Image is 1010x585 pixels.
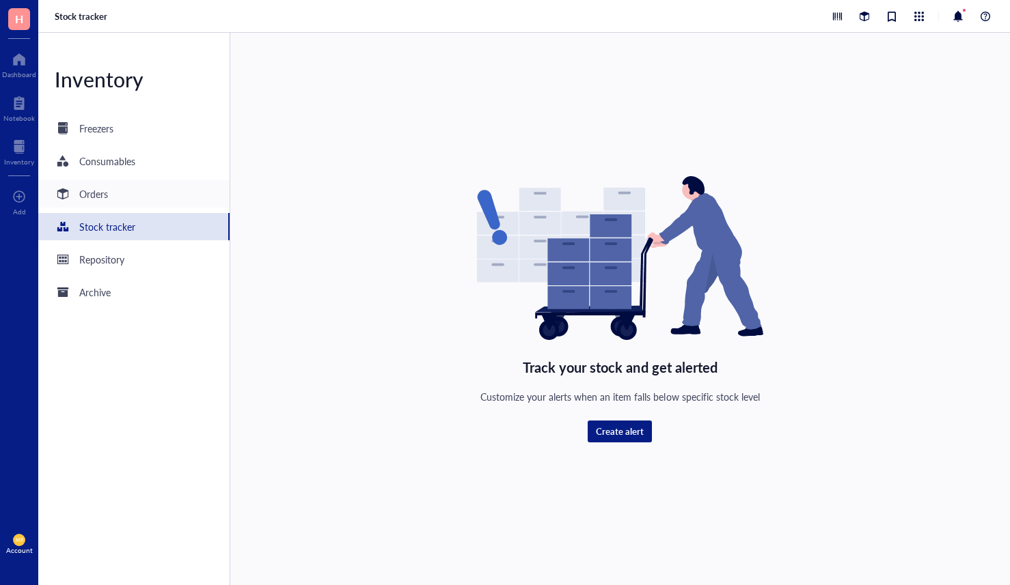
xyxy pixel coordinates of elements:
[79,121,113,136] div: Freezers
[523,356,718,378] div: Track your stock and get alerted
[79,252,124,267] div: Repository
[13,208,26,216] div: Add
[38,180,230,208] a: Orders
[4,158,34,166] div: Inventory
[16,537,23,543] span: MP
[588,420,652,442] button: Create alert
[38,213,230,240] a: Stock tracker
[2,48,36,79] a: Dashboard
[596,425,644,438] span: Create alert
[38,246,230,273] a: Repository
[15,10,23,27] span: H
[79,186,108,201] div: Orders
[3,114,35,122] div: Notebook
[38,66,230,93] div: Inventory
[6,546,33,554] div: Account
[3,92,35,122] a: Notebook
[38,147,230,175] a: Consumables
[38,279,230,306] a: Archive
[2,70,36,79] div: Dashboard
[55,10,110,23] a: Stock tracker
[477,176,763,340] img: Empty state
[38,115,230,142] a: Freezers
[79,219,135,234] div: Stock tracker
[79,285,111,300] div: Archive
[79,154,135,169] div: Consumables
[4,136,34,166] a: Inventory
[480,389,760,404] div: Customize your alerts when an item falls below specific stock level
